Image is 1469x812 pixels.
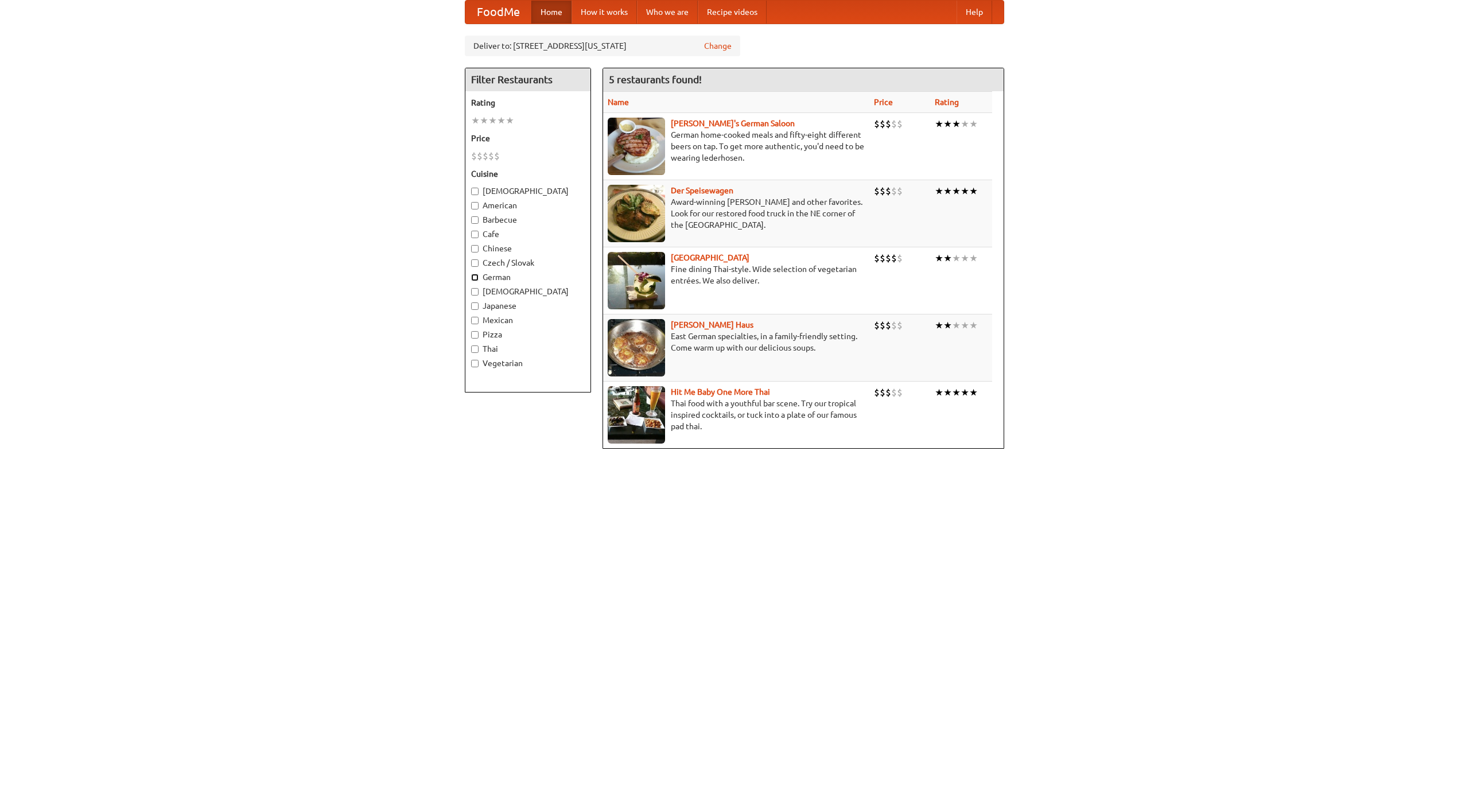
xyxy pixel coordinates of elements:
input: Thai [471,345,479,353]
a: [GEOGRAPHIC_DATA] [671,253,749,262]
p: East German specialties, in a family-friendly setting. Come warm up with our delicious soups. [608,331,865,353]
li: $ [874,118,880,130]
li: ★ [952,118,961,130]
li: ★ [952,386,961,399]
img: kohlhaus.jpg [608,319,665,376]
li: $ [885,386,891,399]
li: $ [477,150,483,162]
input: Vegetarian [471,360,479,367]
li: $ [880,386,885,399]
li: ★ [935,118,943,130]
a: FoodMe [465,1,531,24]
li: $ [885,118,891,130]
li: ★ [943,252,952,265]
li: ★ [943,118,952,130]
a: Price [874,98,893,107]
li: $ [897,252,903,265]
li: $ [880,118,885,130]
h4: Filter Restaurants [465,68,590,91]
label: Thai [471,343,585,355]
li: $ [880,252,885,265]
li: $ [494,150,500,162]
input: American [471,202,479,209]
li: ★ [471,114,480,127]
li: $ [891,252,897,265]
li: $ [885,252,891,265]
img: babythai.jpg [608,386,665,444]
label: American [471,200,585,211]
a: Help [957,1,992,24]
li: $ [897,386,903,399]
input: Barbecue [471,216,479,224]
label: Czech / Slovak [471,257,585,269]
li: $ [897,185,903,197]
img: satay.jpg [608,252,665,309]
li: ★ [969,319,978,332]
p: Fine dining Thai-style. Wide selection of vegetarian entrées. We also deliver. [608,263,865,286]
label: Japanese [471,300,585,312]
li: $ [874,252,880,265]
li: ★ [935,252,943,265]
a: Der Speisewagen [671,186,733,195]
li: ★ [961,185,969,197]
label: Vegetarian [471,358,585,369]
li: $ [891,386,897,399]
li: $ [874,386,880,399]
p: German home-cooked meals and fifty-eight different beers on tap. To get more authentic, you'd nee... [608,129,865,164]
li: $ [880,185,885,197]
li: $ [471,150,477,162]
h5: Price [471,133,585,144]
li: $ [885,185,891,197]
li: ★ [952,252,961,265]
label: Chinese [471,243,585,254]
ng-pluralize: 5 restaurants found! [609,74,702,85]
a: Who we are [637,1,698,24]
label: [DEMOGRAPHIC_DATA] [471,286,585,297]
li: $ [885,319,891,332]
input: [DEMOGRAPHIC_DATA] [471,288,479,296]
li: $ [488,150,494,162]
li: ★ [969,185,978,197]
input: Cafe [471,231,479,238]
li: ★ [935,319,943,332]
li: ★ [497,114,506,127]
li: ★ [935,185,943,197]
li: ★ [480,114,488,127]
li: ★ [961,386,969,399]
li: $ [891,319,897,332]
input: Chinese [471,245,479,252]
li: $ [880,319,885,332]
a: Name [608,98,629,107]
div: Deliver to: [STREET_ADDRESS][US_STATE] [465,36,740,56]
label: Barbecue [471,214,585,226]
li: $ [891,185,897,197]
a: Hit Me Baby One More Thai [671,387,770,397]
p: Thai food with a youthful bar scene. Try our tropical inspired cocktails, or tuck into a plate of... [608,398,865,432]
a: [PERSON_NAME]'s German Saloon [671,119,795,128]
li: ★ [935,386,943,399]
li: $ [897,118,903,130]
h5: Cuisine [471,168,585,180]
li: ★ [943,386,952,399]
a: [PERSON_NAME] Haus [671,320,753,329]
li: $ [874,185,880,197]
label: German [471,271,585,283]
a: Home [531,1,572,24]
li: ★ [943,319,952,332]
li: $ [483,150,488,162]
a: How it works [572,1,637,24]
li: $ [874,319,880,332]
li: ★ [961,252,969,265]
li: ★ [961,319,969,332]
input: German [471,274,479,281]
a: Rating [935,98,959,107]
input: Czech / Slovak [471,259,479,267]
li: ★ [488,114,497,127]
label: Pizza [471,329,585,340]
li: ★ [943,185,952,197]
input: Pizza [471,331,479,339]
